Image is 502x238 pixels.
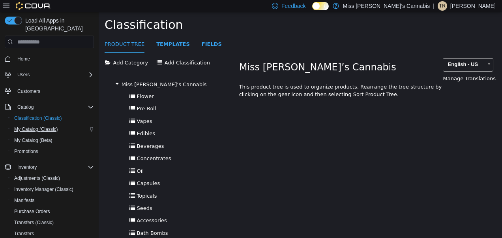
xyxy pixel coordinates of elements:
div: This product tree is used to organize products. Rearrange the tree structure by clicking on the g... [135,71,359,87]
span: Transfers [14,230,34,237]
a: Home [14,54,33,64]
span: Topicals [38,181,58,187]
span: Oil [38,156,45,162]
span: Adjustments (Classic) [11,174,94,183]
a: Adjustments (Classic) [11,174,63,183]
span: Inventory Manager (Classic) [14,186,73,193]
button: Inventory Manager (Classic) [8,184,97,195]
span: My Catalog (Beta) [14,137,52,144]
span: Home [14,54,94,64]
span: Catalog [14,102,94,112]
a: Templates [58,25,91,42]
span: Miss [PERSON_NAME]’s Cannabis [140,50,298,61]
span: Load All Apps in [GEOGRAPHIC_DATA] [22,17,94,32]
button: My Catalog (Beta) [8,135,97,146]
a: Manage Translations [344,60,397,74]
a: English - US [344,46,395,60]
img: Cova [16,2,51,10]
button: Add Category [6,44,54,58]
span: My Catalog (Classic) [11,125,94,134]
span: Purchase Orders [14,208,50,215]
button: Adjustments (Classic) [8,173,97,184]
a: Inventory Manager (Classic) [11,185,77,194]
span: Classification [6,6,84,20]
a: Promotions [11,147,41,156]
span: Manifests [11,196,94,205]
button: Users [14,70,33,79]
span: Flower [38,81,55,87]
span: My Catalog (Classic) [14,126,58,132]
p: Miss [PERSON_NAME]’s Cannabis [343,1,430,11]
span: Capsules [38,168,62,174]
span: Manifests [14,197,34,204]
span: Customers [14,86,94,96]
span: Home [17,56,30,62]
span: Users [17,72,30,78]
button: My Catalog (Classic) [8,124,97,135]
span: Miss [PERSON_NAME]’s Cannabis [23,70,108,76]
button: Users [2,69,97,80]
span: Pre-Roll [38,94,58,100]
button: Customers [2,85,97,96]
a: My Catalog (Classic) [11,125,61,134]
span: Edibles [38,119,57,125]
span: Classification (Classic) [11,113,94,123]
span: English - US [345,47,384,59]
button: Home [2,53,97,64]
span: Vapes [38,106,54,112]
input: Dark Mode [312,2,329,10]
button: Classification (Classic) [8,113,97,124]
span: Beverages [38,131,66,137]
div: Tabitha Robinson [438,1,447,11]
span: Catalog [17,104,34,110]
button: Transfers (Classic) [8,217,97,228]
button: Add Classification [54,44,116,58]
span: Feedback [281,2,305,10]
span: Classification (Classic) [14,115,62,121]
span: Dark Mode [312,10,313,11]
a: Fields [103,25,123,42]
span: Customers [17,88,40,94]
span: Promotions [14,148,38,155]
button: Inventory [14,162,40,172]
p: [PERSON_NAME] [450,1,496,11]
p: | [433,1,435,11]
button: Inventory [2,162,97,173]
a: Purchase Orders [11,207,53,216]
span: Adjustments (Classic) [14,175,60,181]
span: Inventory Manager (Classic) [11,185,94,194]
span: Inventory [14,162,94,172]
a: Manifests [11,196,37,205]
span: Transfers (Classic) [14,219,54,226]
span: Bath Bombs [38,218,69,224]
button: Catalog [14,102,37,112]
button: Manifests [8,195,97,206]
span: Promotions [11,147,94,156]
a: My Catalog (Beta) [11,136,56,145]
a: Transfers (Classic) [11,218,57,227]
span: TR [439,1,446,11]
a: Classification (Classic) [11,113,65,123]
a: Customers [14,87,43,96]
a: Product Tree [6,25,46,42]
button: Catalog [2,102,97,113]
button: Purchase Orders [8,206,97,217]
span: Concentrates [38,144,73,149]
span: Purchase Orders [11,207,94,216]
span: Users [14,70,94,79]
span: My Catalog (Beta) [11,136,94,145]
span: Accessories [38,206,68,212]
span: Seeds [38,193,54,199]
span: Inventory [17,164,37,170]
span: Transfers (Classic) [11,218,94,227]
button: Promotions [8,146,97,157]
